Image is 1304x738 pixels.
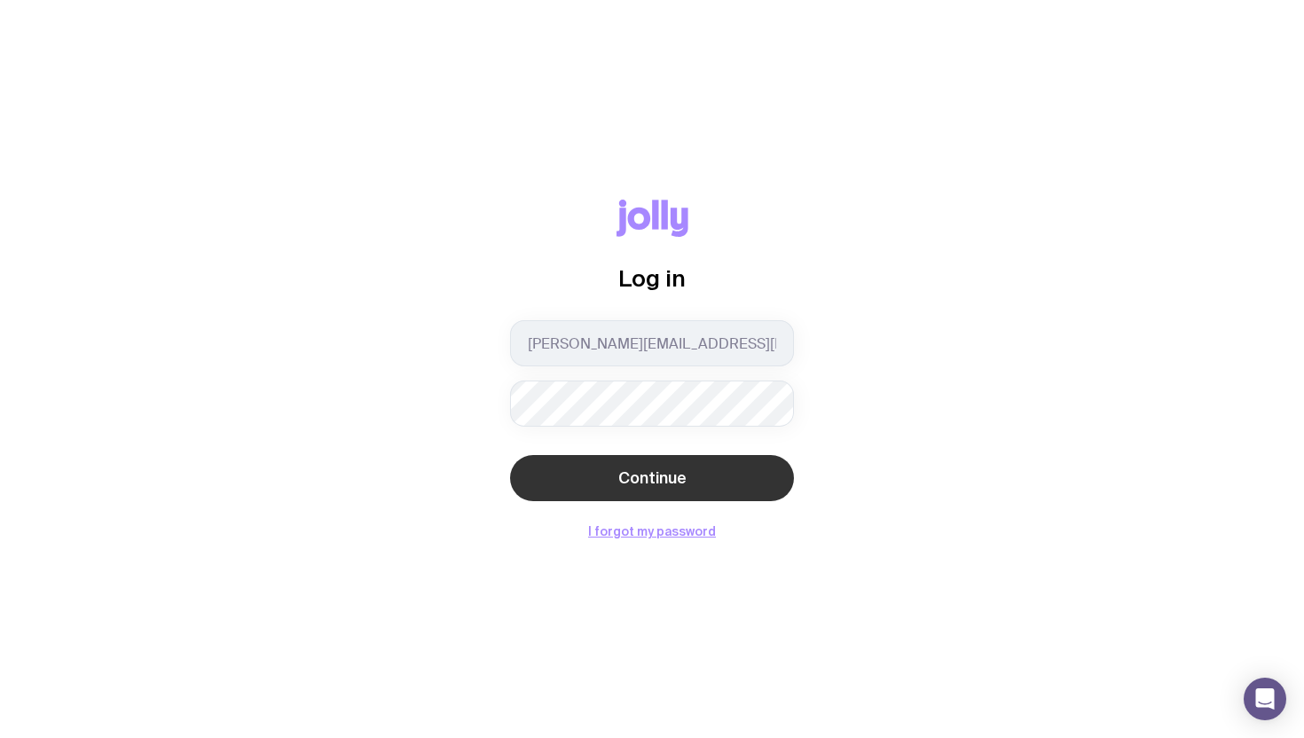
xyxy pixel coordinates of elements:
span: Continue [618,467,687,489]
button: I forgot my password [588,524,716,538]
button: Continue [510,455,794,501]
input: you@email.com [510,320,794,366]
div: Open Intercom Messenger [1244,678,1286,720]
span: Log in [618,265,686,291]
